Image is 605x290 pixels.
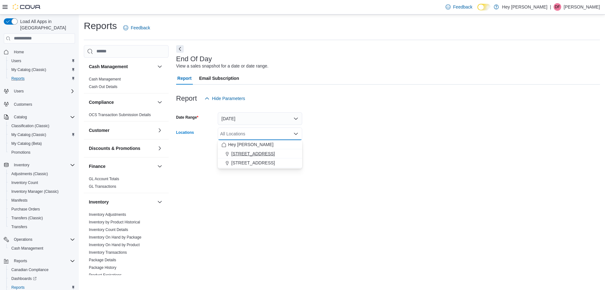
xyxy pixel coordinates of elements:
[89,112,151,117] span: OCS Transaction Submission Details
[502,3,547,11] p: Hey [PERSON_NAME]
[218,140,302,149] button: Hey [PERSON_NAME]
[11,150,31,155] span: Promotions
[554,3,561,11] div: Dawna Fuller
[6,178,78,187] button: Inventory Count
[131,25,150,31] span: Feedback
[89,177,119,181] a: GL Account Totals
[11,171,48,176] span: Adjustments (Classic)
[9,179,41,186] a: Inventory Count
[6,244,78,253] button: Cash Management
[14,115,27,120] span: Catalog
[218,112,302,125] button: [DATE]
[11,216,43,221] span: Transfers (Classic)
[9,122,75,130] span: Classification (Classic)
[11,276,37,281] span: Dashboards
[121,21,153,34] a: Feedback
[564,3,600,11] p: [PERSON_NAME]
[9,275,75,282] span: Dashboards
[18,18,75,31] span: Load All Apps in [GEOGRAPHIC_DATA]
[11,161,32,169] button: Inventory
[11,285,25,290] span: Reports
[89,113,151,117] a: OCS Transaction Submission Details
[13,4,41,10] img: Cova
[231,160,275,166] span: [STREET_ADDRESS]
[89,199,155,205] button: Inventory
[11,123,49,128] span: Classification (Classic)
[89,84,118,89] span: Cash Out Details
[9,205,75,213] span: Purchase Orders
[89,145,155,151] button: Discounts & Promotions
[9,140,75,147] span: My Catalog (Beta)
[11,113,29,121] button: Catalog
[11,100,75,108] span: Customers
[9,214,45,222] a: Transfers (Classic)
[89,273,122,277] a: Product Expirations
[89,257,116,263] span: Package Details
[9,188,61,195] a: Inventory Manager (Classic)
[218,158,302,168] button: [STREET_ADDRESS]
[6,169,78,178] button: Adjustments (Classic)
[89,184,116,189] span: GL Transactions
[89,77,121,81] a: Cash Management
[89,99,114,105] h3: Compliance
[9,66,49,74] a: My Catalog (Classic)
[156,98,164,106] button: Compliance
[11,224,27,229] span: Transfers
[11,198,27,203] span: Manifests
[89,250,127,255] a: Inventory Transactions
[9,131,49,139] a: My Catalog (Classic)
[6,196,78,205] button: Manifests
[6,187,78,196] button: Inventory Manager (Classic)
[9,223,75,231] span: Transfers
[9,245,75,252] span: Cash Management
[89,199,109,205] h3: Inventory
[89,228,128,232] a: Inventory Count Details
[6,214,78,222] button: Transfers (Classic)
[6,130,78,139] button: My Catalog (Classic)
[9,140,44,147] a: My Catalog (Beta)
[176,95,197,102] h3: Report
[89,273,122,278] span: Product Expirations
[89,212,126,217] a: Inventory Adjustments
[11,236,75,243] span: Operations
[6,74,78,83] button: Reports
[9,223,30,231] a: Transfers
[1,235,78,244] button: Operations
[9,170,75,178] span: Adjustments (Classic)
[84,175,169,193] div: Finance
[6,265,78,274] button: Canadian Compliance
[9,122,52,130] a: Classification (Classic)
[9,75,75,82] span: Reports
[1,113,78,121] button: Catalog
[11,267,49,272] span: Canadian Compliance
[11,48,75,56] span: Home
[11,207,40,212] span: Purchase Orders
[156,198,164,206] button: Inventory
[453,4,472,10] span: Feedback
[9,57,75,65] span: Users
[14,258,27,263] span: Reports
[11,141,42,146] span: My Catalog (Beta)
[11,189,59,194] span: Inventory Manager (Classic)
[6,139,78,148] button: My Catalog (Beta)
[14,163,29,168] span: Inventory
[156,145,164,152] button: Discounts & Promotions
[84,75,169,93] div: Cash Management
[11,101,35,108] a: Customers
[11,246,43,251] span: Cash Management
[9,197,30,204] a: Manifests
[156,127,164,134] button: Customer
[11,48,26,56] a: Home
[9,149,33,156] a: Promotions
[14,89,24,94] span: Users
[89,99,155,105] button: Compliance
[231,151,275,157] span: [STREET_ADDRESS]
[89,163,106,169] h3: Finance
[199,72,239,85] span: Email Subscription
[11,67,46,72] span: My Catalog (Classic)
[6,65,78,74] button: My Catalog (Classic)
[1,99,78,109] button: Customers
[9,266,51,274] a: Canadian Compliance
